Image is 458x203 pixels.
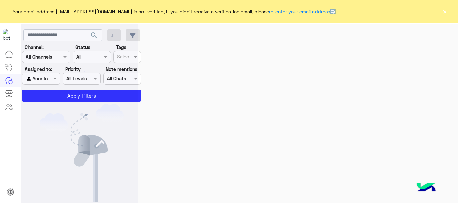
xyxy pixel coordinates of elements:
img: 1403182699927242 [3,29,15,41]
img: hulul-logo.png [414,176,438,200]
div: loading... [74,65,85,77]
a: re-enter your email address [269,9,330,14]
div: Select [116,53,131,62]
span: Your email address [EMAIL_ADDRESS][DOMAIN_NAME] is not verified, if you didn't receive a verifica... [13,8,336,15]
button: × [441,8,448,15]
